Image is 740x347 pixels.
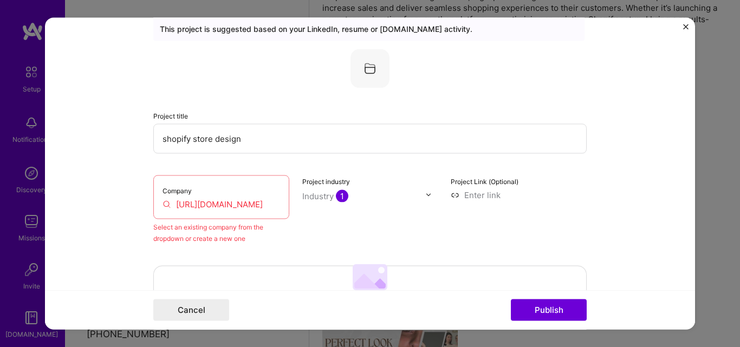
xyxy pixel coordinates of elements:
label: Project title [153,112,188,120]
img: drop icon [425,192,432,198]
label: Project industry [302,177,350,185]
div: Industry [302,190,348,201]
img: Company logo [350,49,390,88]
input: Enter name or website [163,198,280,209]
input: Enter link [451,189,587,200]
button: Publish [511,299,587,321]
span: 1 [336,189,348,202]
label: Company [163,186,192,194]
label: Project Link (Optional) [451,177,518,185]
input: Enter the name of the project [153,123,587,153]
button: Close [683,24,689,35]
div: Select an existing company from the dropdown or create a new one [153,221,289,244]
button: Cancel [153,299,229,321]
div: This project is suggested based on your LinkedIn, resume or [DOMAIN_NAME] activity. [160,23,578,34]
